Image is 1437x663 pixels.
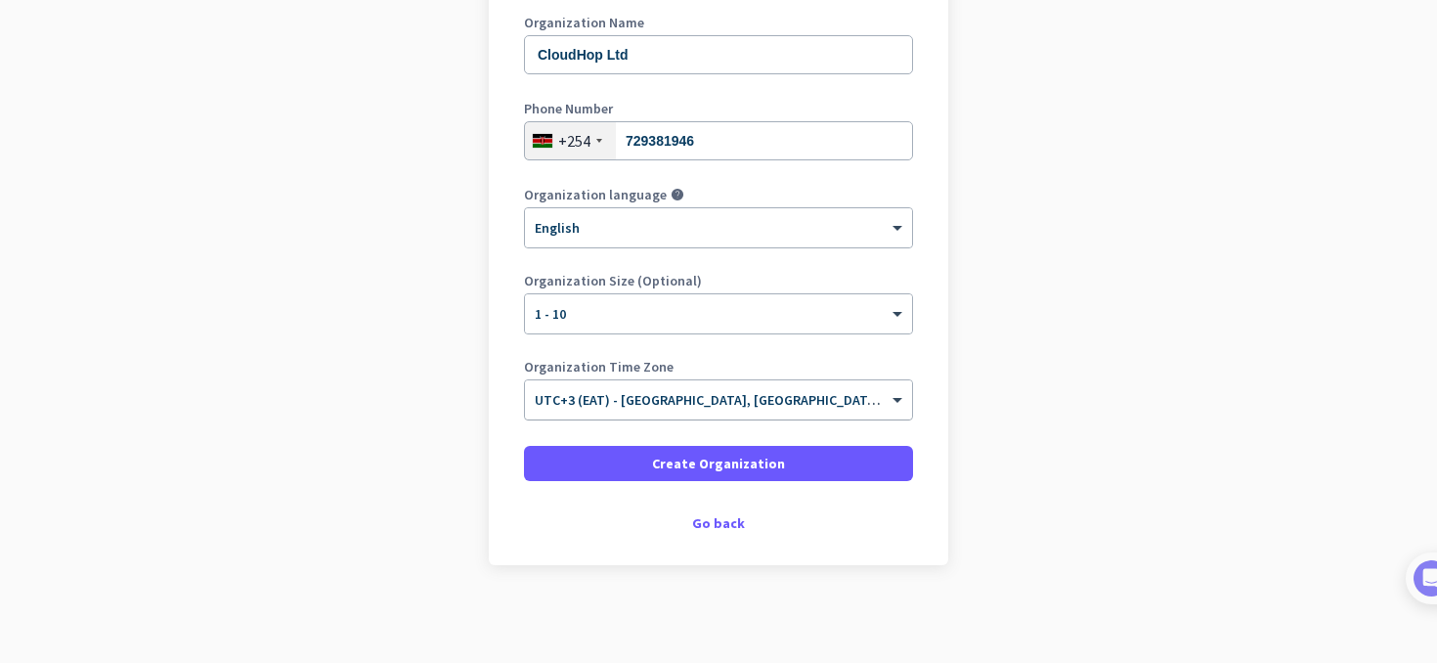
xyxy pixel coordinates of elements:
[524,35,913,74] input: What is the name of your organization?
[652,454,785,473] span: Create Organization
[524,516,913,530] div: Go back
[524,102,913,115] label: Phone Number
[524,16,913,29] label: Organization Name
[524,274,913,287] label: Organization Size (Optional)
[524,188,667,201] label: Organization language
[524,360,913,374] label: Organization Time Zone
[558,131,590,151] div: +254
[524,121,913,160] input: 20 2012345
[671,188,684,201] i: help
[524,446,913,481] button: Create Organization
